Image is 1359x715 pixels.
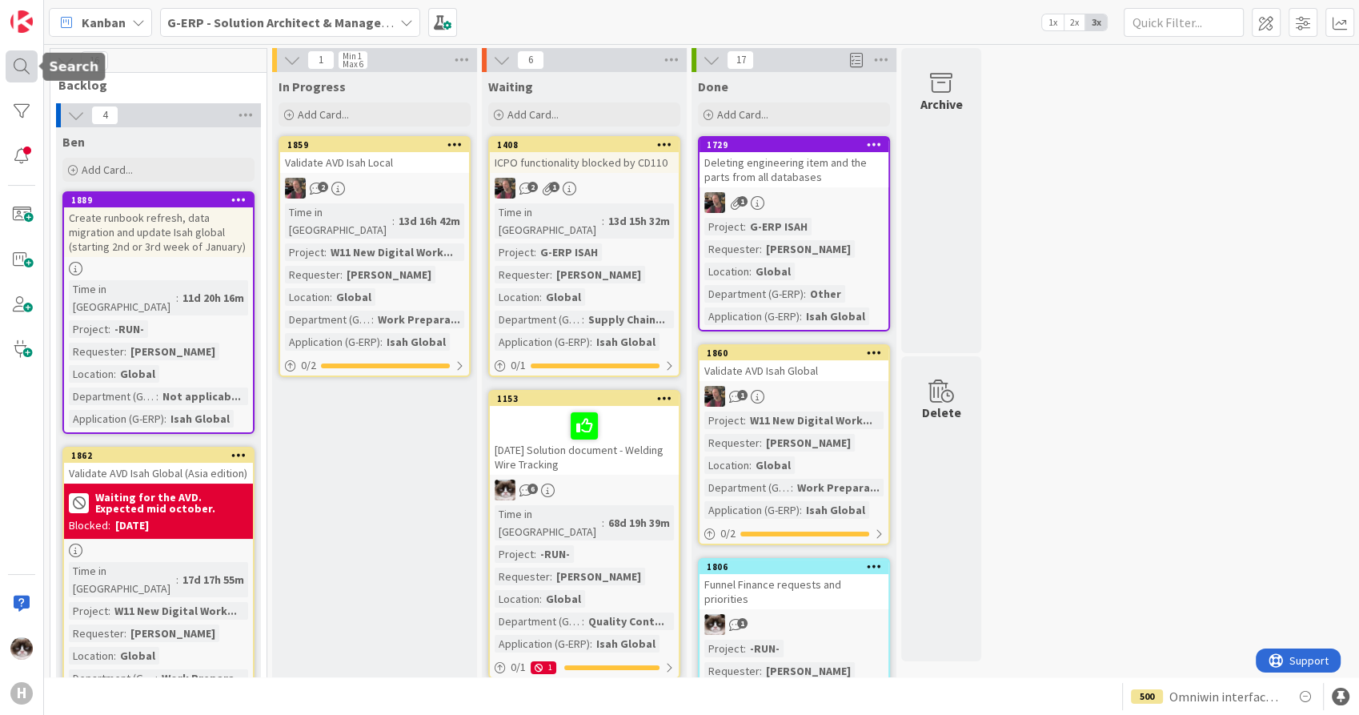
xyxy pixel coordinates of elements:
[737,390,748,400] span: 1
[922,403,961,422] div: Delete
[582,311,584,328] span: :
[704,434,760,452] div: Requester
[698,78,728,94] span: Done
[495,613,582,630] div: Department (G-ERP)
[69,343,124,360] div: Requester
[700,560,888,609] div: 1806Funnel Finance requests and priorities
[490,152,679,173] div: ICPO functionality blocked by CD110
[752,456,795,474] div: Global
[704,307,800,325] div: Application (G-ERP)
[64,193,253,207] div: 1889
[490,138,679,173] div: 1408ICPO functionality blocked by CD110
[69,647,114,665] div: Location
[517,50,544,70] span: 6
[285,243,324,261] div: Project
[280,138,469,173] div: 1859Validate AVD Isah Local
[1085,14,1107,30] span: 3x
[280,178,469,199] div: BF
[495,333,590,351] div: Application (G-ERP)
[64,193,253,257] div: 1889Create runbook refresh, data migration and update Isah global (starting 2nd or 3rd week of Ja...
[69,410,164,428] div: Application (G-ERP)
[704,386,725,407] img: BF
[793,479,884,496] div: Work Prepara...
[110,320,148,338] div: -RUN-
[383,333,450,351] div: Isah Global
[330,288,332,306] span: :
[69,280,176,315] div: Time in [GEOGRAPHIC_DATA]
[95,492,248,514] b: Waiting for the AVD. Expected mid october.
[178,289,248,307] div: 11d 20h 16m
[279,136,471,377] a: 1859Validate AVD Isah LocalBFTime in [GEOGRAPHIC_DATA]:13d 16h 42mProject:W11 New Digital Work......
[298,107,349,122] span: Add Card...
[156,388,158,405] span: :
[155,669,158,687] span: :
[490,480,679,500] div: Kv
[280,138,469,152] div: 1859
[495,311,582,328] div: Department (G-ERP)
[744,640,746,657] span: :
[802,501,869,519] div: Isah Global
[327,243,457,261] div: W11 New Digital Work...
[552,266,645,283] div: [PERSON_NAME]
[700,560,888,574] div: 1806
[62,134,85,150] span: Ben
[704,263,749,280] div: Location
[164,410,166,428] span: :
[69,602,108,620] div: Project
[704,479,791,496] div: Department (G-ERP)
[62,191,255,434] a: 1889Create runbook refresh, data migration and update Isah global (starting 2nd or 3rd week of Ja...
[178,571,248,588] div: 17d 17h 55m
[64,463,253,484] div: Validate AVD Isah Global (Asia edition)
[64,207,253,257] div: Create runbook refresh, data migration and update Isah global (starting 2nd or 3rd week of January)
[700,346,888,381] div: 1860Validate AVD Isah Global
[550,266,552,283] span: :
[590,635,592,653] span: :
[604,514,674,532] div: 68d 19h 39m
[717,107,768,122] span: Add Card...
[116,365,159,383] div: Global
[511,659,526,676] span: 0 / 1
[490,178,679,199] div: BF
[602,212,604,230] span: :
[82,163,133,177] span: Add Card...
[69,669,155,687] div: Department (G-ERP)
[602,514,604,532] span: :
[542,590,585,608] div: Global
[126,625,219,642] div: [PERSON_NAME]
[749,263,752,280] span: :
[762,662,855,680] div: [PERSON_NAME]
[727,50,754,70] span: 17
[279,78,346,94] span: In Progress
[108,320,110,338] span: :
[704,614,725,635] img: Kv
[166,410,234,428] div: Isah Global
[495,243,534,261] div: Project
[744,412,746,429] span: :
[392,212,395,230] span: :
[495,505,602,540] div: Time in [GEOGRAPHIC_DATA]
[332,288,375,306] div: Global
[707,347,888,359] div: 1860
[746,640,784,657] div: -RUN-
[539,590,542,608] span: :
[552,568,645,585] div: [PERSON_NAME]
[69,388,156,405] div: Department (G-ERP)
[82,13,126,32] span: Kanban
[495,635,590,653] div: Application (G-ERP)
[49,59,98,74] h5: Search
[287,139,469,151] div: 1859
[343,266,435,283] div: [PERSON_NAME]
[704,501,800,519] div: Application (G-ERP)
[69,517,110,534] div: Blocked:
[584,311,669,328] div: Supply Chain...
[10,637,33,660] img: Kv
[126,343,219,360] div: [PERSON_NAME]
[495,288,539,306] div: Location
[280,355,469,376] div: 0/2
[590,333,592,351] span: :
[167,14,412,30] b: G-ERP - Solution Architect & Management
[804,285,806,303] span: :
[285,266,340,283] div: Requester
[34,2,73,22] span: Support
[511,357,526,374] span: 0 / 1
